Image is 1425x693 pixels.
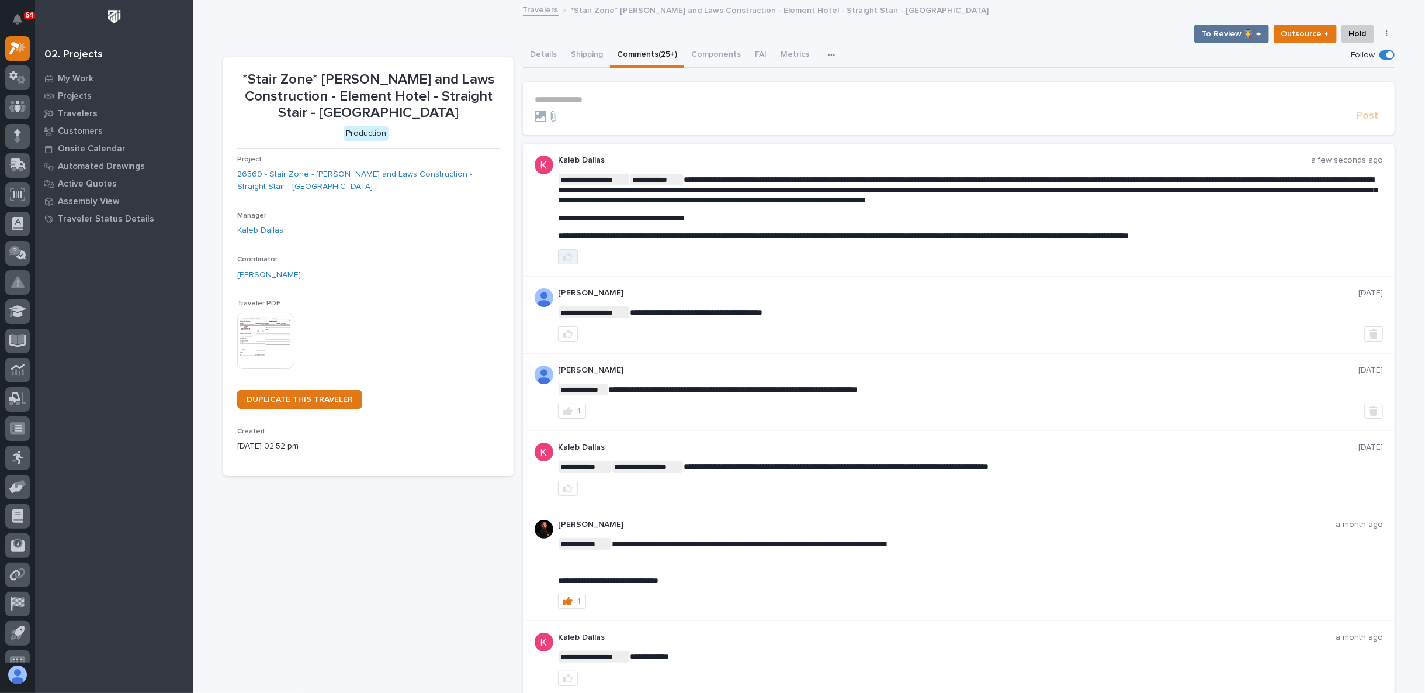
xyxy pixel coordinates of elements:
div: Production [344,126,389,141]
span: To Review 👨‍🏭 → [1202,27,1261,41]
span: Outsource ↑ [1281,27,1329,41]
span: Manager [237,212,266,219]
a: Traveler Status Details [35,210,193,227]
img: ACg8ocJFQJZtOpq0mXhEl6L5cbQXDkmdPAf0fdoBPnlMfqfX=s96-c [535,443,553,461]
img: zmKUmRVDQjmBLfnAs97p [535,520,553,539]
a: Active Quotes [35,175,193,192]
span: Traveler PDF [237,300,280,307]
p: [PERSON_NAME] [558,520,1336,530]
img: AOh14GhWdCmNGdrYYOPqe-VVv6zVZj5eQYWy4aoH1XOH=s96-c [535,288,553,307]
span: DUPLICATE THIS TRAVELER [247,395,353,404]
p: [DATE] [1358,366,1383,375]
p: Kaleb Dallas [558,156,1311,166]
a: Travelers [523,2,559,16]
p: [DATE] 02:52 pm [237,440,500,453]
p: Assembly View [58,196,119,207]
p: a month ago [1336,633,1383,643]
span: Coordinator [237,256,278,263]
a: 26569 - Stair Zone - [PERSON_NAME] and Laws Construction - Straight Stair - [GEOGRAPHIC_DATA] [237,168,500,193]
a: Customers [35,122,193,140]
button: like this post [558,249,578,264]
p: My Work [58,74,93,84]
p: a few seconds ago [1311,156,1383,166]
img: AOh14GhWdCmNGdrYYOPqe-VVv6zVZj5eQYWy4aoH1XOH=s96-c [535,366,553,384]
button: To Review 👨‍🏭 → [1194,25,1269,43]
p: Active Quotes [58,179,117,189]
button: users-avatar [5,663,30,687]
a: Projects [35,87,193,105]
button: Delete post [1364,326,1383,342]
a: Kaleb Dallas [237,225,283,237]
p: Follow [1351,50,1375,60]
p: [DATE] [1358,443,1383,453]
img: ACg8ocJFQJZtOpq0mXhEl6L5cbQXDkmdPAf0fdoBPnlMfqfX=s96-c [535,633,553,651]
button: Comments (25+) [610,43,684,68]
a: [PERSON_NAME] [237,269,301,281]
span: Created [237,428,265,435]
a: DUPLICATE THIS TRAVELER [237,390,362,409]
a: Travelers [35,105,193,122]
button: 1 [558,594,586,609]
button: Post [1351,109,1383,123]
a: Onsite Calendar [35,140,193,157]
button: FAI [748,43,774,68]
p: [DATE] [1358,288,1383,298]
button: Notifications [5,7,30,32]
button: Components [684,43,748,68]
div: 1 [577,597,581,605]
button: like this post [558,481,578,496]
button: like this post [558,671,578,686]
a: My Work [35,70,193,87]
img: ACg8ocJFQJZtOpq0mXhEl6L5cbQXDkmdPAf0fdoBPnlMfqfX=s96-c [535,156,553,174]
button: Delete post [1364,404,1383,419]
p: Customers [58,126,103,137]
p: Kaleb Dallas [558,443,1358,453]
p: Travelers [58,109,98,119]
img: Workspace Logo [103,6,125,27]
div: 1 [577,407,581,415]
button: Outsource ↑ [1274,25,1337,43]
p: [PERSON_NAME] [558,288,1358,298]
p: a month ago [1336,520,1383,530]
button: 1 [558,404,586,419]
p: *Stair Zone* [PERSON_NAME] and Laws Construction - Element Hotel - Straight Stair - [GEOGRAPHIC_D... [237,71,500,122]
span: Post [1356,109,1378,123]
p: Automated Drawings [58,161,145,172]
p: [PERSON_NAME] [558,366,1358,375]
a: Automated Drawings [35,157,193,175]
button: Details [523,43,564,68]
div: 02. Projects [44,49,103,61]
a: Assembly View [35,192,193,210]
button: like this post [558,326,578,342]
p: Projects [58,91,92,102]
span: Hold [1349,27,1367,41]
p: *Stair Zone* [PERSON_NAME] and Laws Construction - Element Hotel - Straight Stair - [GEOGRAPHIC_D... [571,3,989,16]
p: Kaleb Dallas [558,633,1336,643]
span: Project [237,156,262,163]
button: Metrics [774,43,816,68]
button: Hold [1341,25,1374,43]
p: 64 [26,11,33,19]
div: Notifications64 [15,14,30,33]
p: Traveler Status Details [58,214,154,225]
p: Onsite Calendar [58,144,126,154]
button: Shipping [564,43,610,68]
